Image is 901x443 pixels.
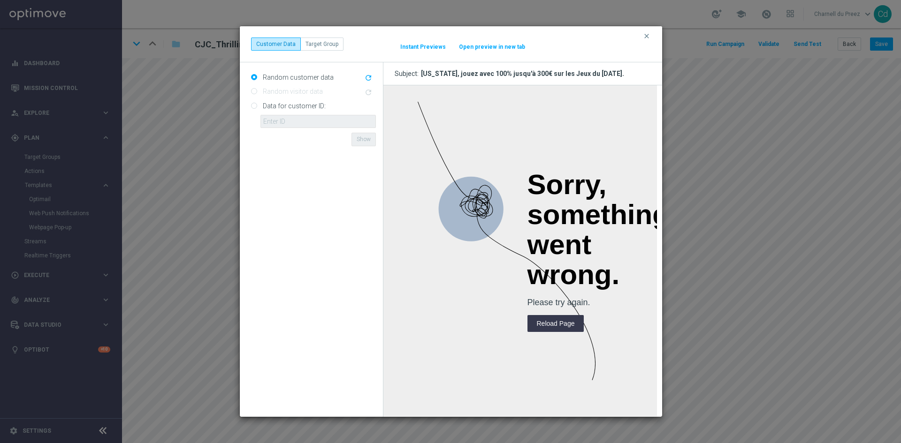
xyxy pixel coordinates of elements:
button: Open preview in new tab [458,43,526,51]
label: Random customer data [260,73,334,82]
button: Customer Data [251,38,301,51]
button: clear [642,32,653,40]
button: Show [351,133,376,146]
span: Subject: [395,69,421,78]
div: ... [251,38,344,51]
p: Please try again. [144,211,286,223]
button: Instant Previews [400,43,446,51]
input: Enter ID [260,115,376,128]
i: clear [643,32,650,40]
button: refresh [363,73,376,84]
label: Random visitor data [260,87,323,96]
h1: Sorry, something went wrong. [144,84,286,204]
span: [US_STATE], jouez avec 100% jusqu'à 300€ sur les Jeux du [DATE]. [421,69,624,78]
i: refresh [364,74,373,82]
button: Target Group [300,38,344,51]
label: Data for customer ID: [260,102,326,110]
input: Reload Page [144,230,201,247]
